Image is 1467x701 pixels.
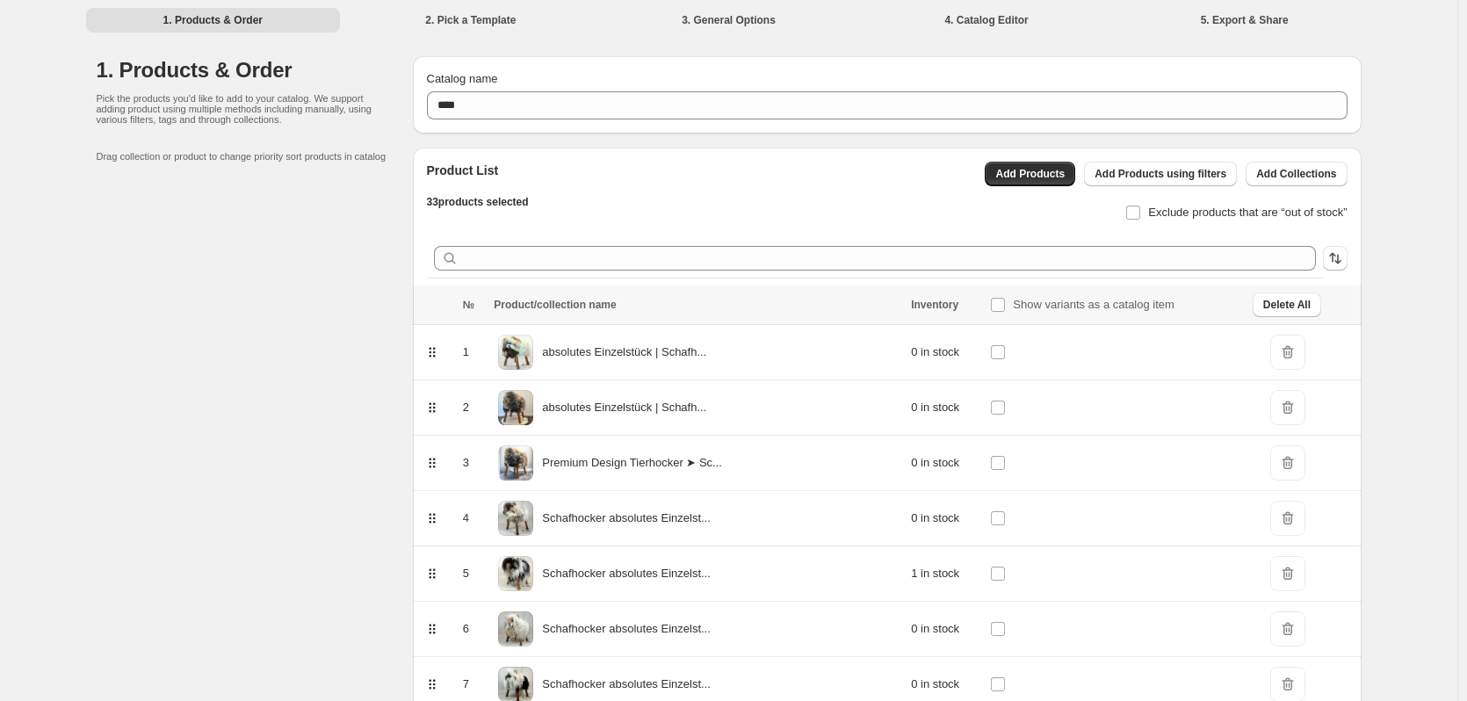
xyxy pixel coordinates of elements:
[1148,206,1347,219] span: Exclude products that are “out of stock”
[906,546,985,602] td: 1 in stock
[542,676,711,693] p: Schafhocker absolutes Einzelst...
[427,196,529,208] span: 33 products selected
[542,399,706,416] p: absolutes Einzelstück | Schafh...
[463,677,469,690] span: 7
[542,343,706,361] p: absolutes Einzelstück | Schafh...
[498,611,533,647] img: schafhocker-absolutes-einzelstueck-jasper-wilde-bua-beige-locki-designer-tierhocker-177.webp
[463,511,469,524] span: 4
[498,501,533,536] img: schafhocker-absolutes-einzelstueck-benni-wilde-bua-beige-limited-designer-tierhocker-466.webp
[906,325,985,380] td: 0 in stock
[463,567,469,580] span: 5
[97,56,413,84] h1: 1. Products & Order
[427,162,529,179] h2: Product List
[542,509,711,527] p: Schafhocker absolutes Einzelst...
[906,602,985,657] td: 0 in stock
[995,167,1065,181] span: Add Products
[1013,298,1174,311] span: Show variants as a catalog item
[463,622,469,635] span: 6
[542,565,711,582] p: Schafhocker absolutes Einzelst...
[463,401,469,414] span: 2
[498,556,533,591] img: schafhocker-absolutes-einzelstueck-bobby-wilde-bua-limited-locki-designer-tierhocker-768.webp
[542,620,711,638] p: Schafhocker absolutes Einzelst...
[1256,167,1336,181] span: Add Collections
[985,162,1075,186] button: Add Products
[1246,162,1347,186] button: Add Collections
[463,456,469,469] span: 3
[97,151,413,162] p: Drag collection or product to change priority sort products in catalog
[498,445,533,481] img: premium-design-tierhocker-schafhocker-milo-mufflon-grau-limited-handgefertigt-199.webp
[498,390,533,425] img: absolutes-einzelstueck-schafhocker-mufflon-maurice-designer-stuhl-tierhocker-194.webp
[542,454,722,472] p: Premium Design Tierhocker ➤ Sc...
[906,380,985,436] td: 0 in stock
[463,299,474,311] span: №
[906,491,985,546] td: 0 in stock
[97,93,378,125] p: Pick the products you'd like to add to your catalog. We support adding product using multiple met...
[1084,162,1237,186] button: Add Products using filters
[1095,167,1226,181] span: Add Products using filters
[494,299,616,311] span: Product/collection name
[1263,298,1311,312] span: Delete All
[1253,293,1321,317] button: Delete All
[906,436,985,491] td: 0 in stock
[911,298,979,312] div: Inventory
[498,335,533,370] img: absolutes-einzelstueck-schafhocker-bua-shaggy-designer-hocker-schaf-tierhocker-176.webp
[427,72,498,85] span: Catalog name
[463,345,469,358] span: 1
